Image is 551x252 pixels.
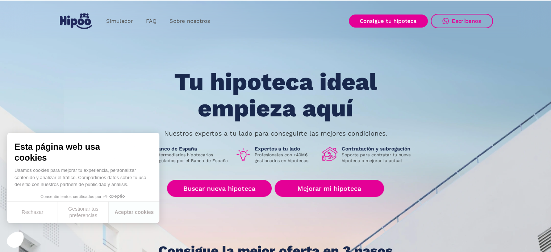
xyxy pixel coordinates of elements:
h1: Banco de España [155,145,229,152]
a: home [58,11,94,32]
a: FAQ [139,14,163,28]
a: Sobre nosotros [163,14,217,28]
h1: Expertos a tu lado [255,145,316,152]
div: Escríbenos [452,18,481,24]
h1: Tu hipoteca ideal empieza aquí [138,69,413,121]
p: Soporte para contratar tu nueva hipoteca o mejorar la actual [342,152,416,164]
p: Profesionales con +40M€ gestionados en hipotecas [255,152,316,164]
a: Mejorar mi hipoteca [275,180,384,197]
a: Simulador [100,14,139,28]
a: Buscar nueva hipoteca [167,180,272,197]
p: Nuestros expertos a tu lado para conseguirte las mejores condiciones. [164,131,387,136]
a: Consigue tu hipoteca [349,15,428,28]
h1: Contratación y subrogación [342,145,416,152]
a: Escríbenos [431,14,493,28]
p: Intermediarios hipotecarios regulados por el Banco de España [155,152,229,164]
